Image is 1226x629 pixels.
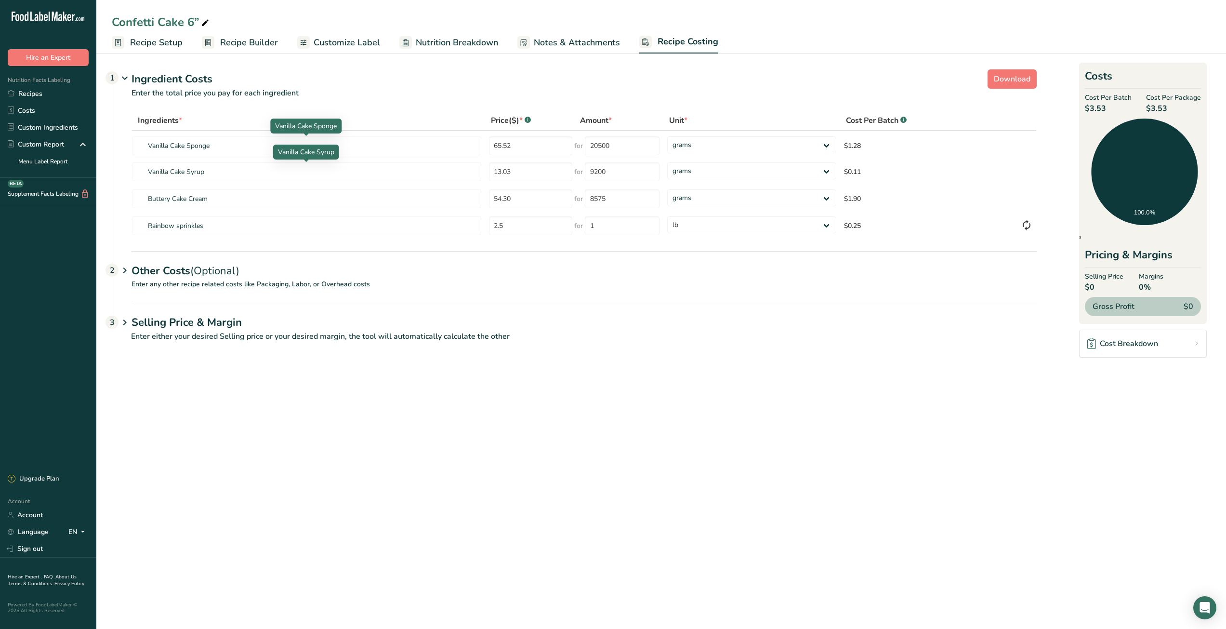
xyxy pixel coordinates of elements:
a: Recipe Costing [639,31,718,54]
span: Recipe Builder [220,36,278,49]
span: (Optional) [190,264,239,278]
span: $0 [1184,301,1193,312]
div: Cost Breakdown [1087,338,1158,349]
div: Pricing & Margins [1085,247,1201,268]
a: FAQ . [44,574,55,580]
span: $3.53 [1085,103,1132,114]
div: BETA [8,180,24,187]
div: EN [68,526,89,538]
span: Customize Label [314,36,380,49]
button: Hire an Expert [8,49,89,66]
a: Notes & Attachments [517,32,620,54]
p: Vanilla Cake Sponge [275,121,337,131]
span: Notes & Attachments [534,36,620,49]
div: Powered By FoodLabelMaker © 2025 All Rights Reserved [8,602,89,614]
a: Cost Breakdown [1079,330,1207,358]
a: Recipe Builder [202,32,278,54]
h1: Selling Price & Margin [132,315,1037,331]
p: Enter the total price you pay for each ingredient [112,87,1037,110]
a: Customize Label [297,32,380,54]
a: Privacy Policy [54,580,84,587]
span: Cost Per Batch [846,115,898,126]
h2: Costs [1085,68,1201,89]
a: About Us . [8,574,77,587]
td: $0.11 [840,158,1017,185]
span: Recipe Setup [130,36,183,49]
p: Vanilla Cake Syrup [278,147,334,157]
a: Nutrition Breakdown [399,32,498,54]
span: Selling Price [1085,271,1123,281]
div: Confetti Cake 6” [112,13,211,31]
div: 3 [105,316,119,329]
span: Download [994,73,1030,85]
div: 2 [105,264,119,277]
span: Gross Profit [1093,301,1134,312]
span: for [574,221,583,231]
span: Unit [669,115,687,126]
span: $0 [1085,281,1123,293]
span: Cost Per Batch [1085,93,1132,103]
div: Other Costs [132,251,1037,279]
td: $0.25 [840,212,1017,239]
span: Margins [1139,271,1163,281]
span: Nutrition Breakdown [416,36,498,49]
span: 0% [1139,281,1163,293]
a: Terms & Conditions . [8,580,54,587]
p: Enter either your desired Selling price or your desired margin, the tool will automatically calcu... [112,331,1037,354]
div: Upgrade Plan [8,474,59,484]
div: Ingredient Costs [132,71,1037,87]
span: Recipe Costing [658,35,718,48]
span: Ingredients [1053,235,1081,240]
span: Ingredients [138,115,182,126]
span: for [574,194,583,204]
a: Hire an Expert . [8,574,42,580]
span: for [574,167,583,177]
td: $1.90 [840,185,1017,212]
span: $3.53 [1146,103,1201,114]
p: Enter any other recipe related costs like Packaging, Labor, or Overhead costs [112,279,1037,301]
td: $1.28 [840,131,1017,158]
a: Language [8,523,49,540]
div: Custom Report [8,139,64,149]
div: Open Intercom Messenger [1193,596,1216,619]
div: 1 [105,71,119,84]
span: Amount [580,115,612,126]
div: Price($) [491,115,531,126]
span: Cost Per Package [1146,93,1201,103]
a: Recipe Setup [112,32,183,54]
span: for [574,141,583,151]
button: Download [988,69,1037,89]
